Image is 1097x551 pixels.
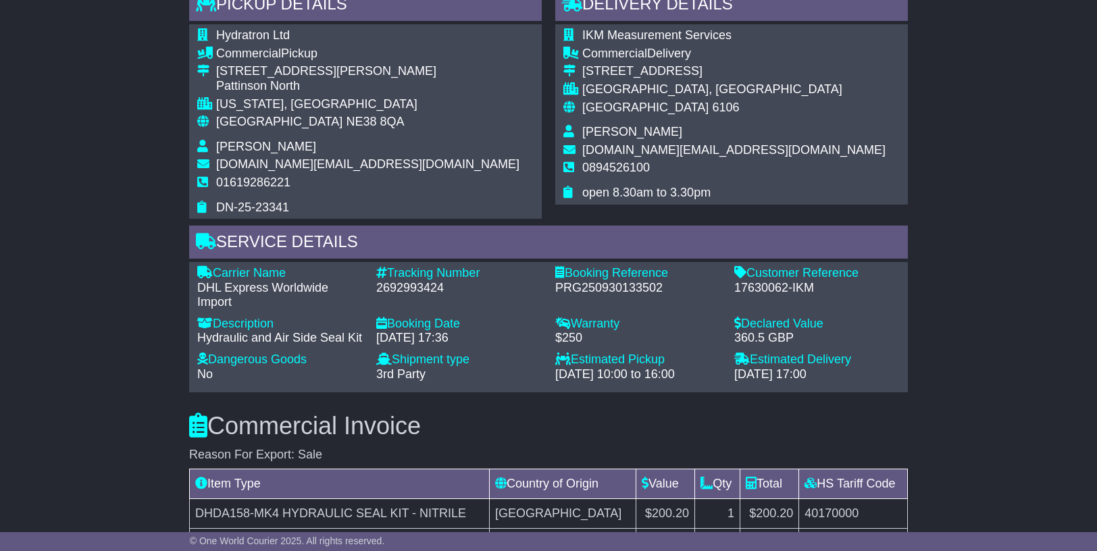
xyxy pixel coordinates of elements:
td: $200.20 [636,499,694,529]
div: DHL Express Worldwide Import [197,281,363,310]
div: Pattinson North [216,79,519,94]
div: Pickup [216,47,519,61]
div: Reason For Export: Sale [189,448,908,463]
div: [GEOGRAPHIC_DATA], [GEOGRAPHIC_DATA] [582,82,886,97]
span: DN-25-23341 [216,201,289,214]
div: Warranty [555,317,721,332]
span: [GEOGRAPHIC_DATA] [582,101,709,114]
span: Hydratron Ltd [216,28,290,42]
td: Total [740,469,799,499]
td: Value [636,469,694,499]
span: IKM Measurement Services [582,28,732,42]
span: 01619286221 [216,176,290,189]
span: 0894526100 [582,161,650,174]
span: 3rd Party [376,367,426,381]
div: Shipment type [376,352,542,367]
span: open 8.30am to 3.30pm [582,186,711,199]
div: PRG250930133502 [555,281,721,296]
div: 17630062-IKM [734,281,900,296]
td: 40170000 [799,499,908,529]
span: Commercial [216,47,281,60]
td: 1 [695,499,740,529]
div: Estimated Delivery [734,352,900,367]
div: Estimated Pickup [555,352,721,367]
span: [DOMAIN_NAME][EMAIL_ADDRESS][DOMAIN_NAME] [216,157,519,171]
div: Tracking Number [376,266,542,281]
span: NE38 8QA [346,115,404,128]
td: Item Type [190,469,490,499]
span: 6106 [712,101,739,114]
span: [PERSON_NAME] [582,125,682,138]
div: [STREET_ADDRESS][PERSON_NAME] [216,64,519,79]
div: [DATE] 17:00 [734,367,900,382]
span: No [197,367,213,381]
div: Hydraulic and Air Side Seal Kit [197,331,363,346]
div: Service Details [189,226,908,262]
td: DHDA158-MK4 HYDRAULIC SEAL KIT - NITRILE [190,499,490,529]
div: Carrier Name [197,266,363,281]
div: [DATE] 10:00 to 16:00 [555,367,721,382]
td: [GEOGRAPHIC_DATA] [489,499,636,529]
div: Booking Reference [555,266,721,281]
span: [DOMAIN_NAME][EMAIL_ADDRESS][DOMAIN_NAME] [582,143,886,157]
span: © One World Courier 2025. All rights reserved. [190,535,385,546]
h3: Commercial Invoice [189,413,908,440]
span: [GEOGRAPHIC_DATA] [216,115,342,128]
td: Qty [695,469,740,499]
div: $250 [555,331,721,346]
td: $200.20 [740,499,799,529]
span: Commercial [582,47,647,60]
div: 360.5 GBP [734,331,900,346]
div: Delivery [582,47,886,61]
div: [DATE] 17:36 [376,331,542,346]
div: Description [197,317,363,332]
span: [PERSON_NAME] [216,140,316,153]
div: [US_STATE], [GEOGRAPHIC_DATA] [216,97,519,112]
div: Customer Reference [734,266,900,281]
div: Booking Date [376,317,542,332]
div: 2692993424 [376,281,542,296]
div: [STREET_ADDRESS] [582,64,886,79]
div: Dangerous Goods [197,352,363,367]
td: HS Tariff Code [799,469,908,499]
div: Declared Value [734,317,900,332]
td: Country of Origin [489,469,636,499]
